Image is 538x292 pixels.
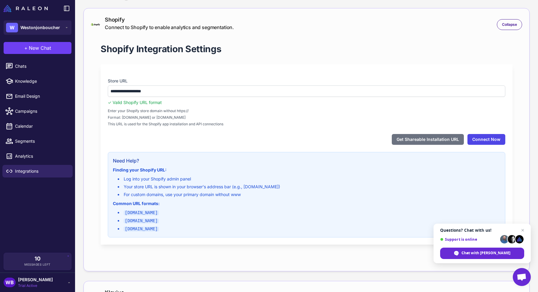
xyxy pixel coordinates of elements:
[108,115,505,120] span: Format: [DOMAIN_NAME] or [DOMAIN_NAME]
[108,108,505,114] span: Enter your Shopify store domain without https://
[108,99,505,106] div: ✓ Valid Shopify URL format
[392,134,464,145] button: Get Shareable Installation URL
[4,20,71,35] button: WWestonjonboucher
[18,276,53,283] span: [PERSON_NAME]
[2,165,73,177] a: Integrations
[15,108,68,115] span: Campaigns
[2,150,73,162] a: Analytics
[2,90,73,103] a: Email Design
[4,5,48,12] img: Raleon Logo
[108,78,505,84] label: Store URL
[2,120,73,133] a: Calendar
[24,44,28,52] span: +
[105,24,234,31] div: Connect to Shopify to enable analytics and segmentation.
[15,93,68,100] span: Email Design
[35,256,41,261] span: 10
[24,262,51,267] span: Messages Left
[2,75,73,88] a: Knowledge
[440,248,524,259] div: Chat with Raleon
[4,42,71,54] button: +New Chat
[461,250,510,256] span: Chat with [PERSON_NAME]
[502,22,517,27] span: Collapse
[15,78,68,85] span: Knowledge
[6,23,18,32] div: W
[118,191,500,198] li: For custom domains, use your primary domain without www
[124,227,159,231] code: [DOMAIN_NAME]
[4,278,16,287] div: WB
[440,228,524,233] span: Questions? Chat with us!
[440,237,498,242] span: Support is online
[4,5,50,12] a: Raleon Logo
[15,63,68,70] span: Chats
[113,201,160,206] strong: Common URL formats:
[519,227,526,234] span: Close chat
[20,24,60,31] span: Westonjonboucher
[513,268,531,286] div: Open chat
[124,210,159,215] code: [DOMAIN_NAME]
[108,121,505,127] span: This URL is used for the Shopify app installation and API connections
[2,60,73,73] a: Chats
[15,123,68,130] span: Calendar
[2,105,73,118] a: Campaigns
[15,138,68,145] span: Segments
[2,135,73,147] a: Segments
[113,157,500,164] h3: Need Help?
[467,134,505,145] button: Connect Now
[118,183,500,190] li: Your store URL is shown in your browser's address bar (e.g., [DOMAIN_NAME])
[105,16,234,24] div: Shopify
[113,167,167,172] strong: Finding your Shopify URL:
[101,43,222,55] h1: Shopify Integration Settings
[29,44,51,52] span: New Chat
[15,168,68,174] span: Integrations
[15,153,68,159] span: Analytics
[18,283,53,288] span: Trial Active
[118,176,500,182] li: Log into your Shopify admin panel
[124,219,159,223] code: [DOMAIN_NAME]
[91,23,100,26] img: shopify-logo-primary-logo-456baa801ee66a0a435671082365958316831c9960c480451dd0330bcdae304f.svg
